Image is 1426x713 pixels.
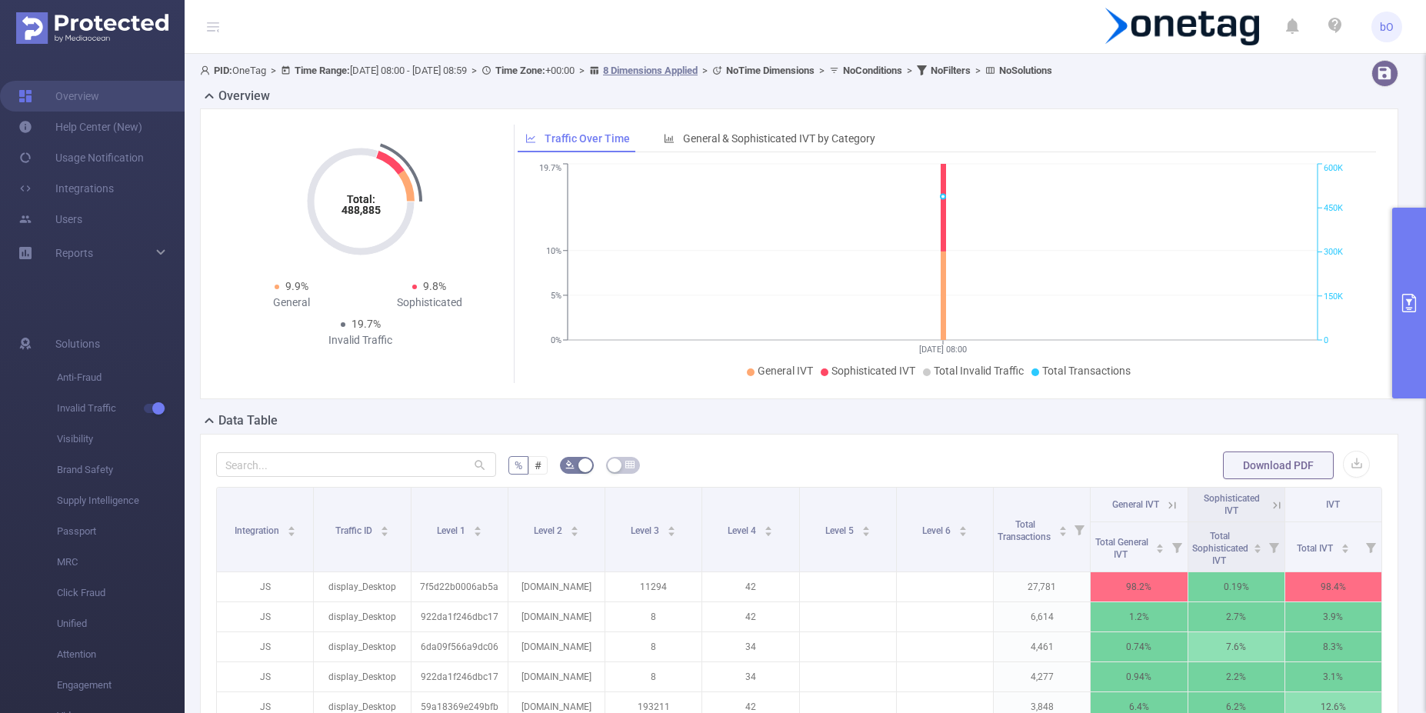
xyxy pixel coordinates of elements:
span: Total Transactions [1042,365,1131,377]
a: Help Center (New) [18,112,142,142]
p: 8 [605,602,701,631]
tspan: [DATE] 08:00 [919,345,967,355]
b: No Conditions [843,65,902,76]
div: Sort [380,524,389,533]
a: Reports [55,238,93,268]
u: 8 Dimensions Applied [603,65,698,76]
i: icon: caret-down [958,530,967,535]
span: Sophisticated IVT [831,365,915,377]
tspan: 488,885 [341,204,380,216]
span: Total Invalid Traffic [934,365,1024,377]
p: 6,614 [994,602,1090,631]
div: Sort [667,524,676,533]
p: 42 [702,572,798,601]
span: > [266,65,281,76]
span: Total Transactions [998,519,1053,542]
p: 27,781 [994,572,1090,601]
span: Traffic ID [335,525,375,536]
b: PID: [214,65,232,76]
span: Anti-Fraud [57,362,185,393]
span: Supply Intelligence [57,485,185,516]
i: icon: line-chart [525,133,536,144]
span: Passport [57,516,185,547]
div: Sort [1253,541,1262,551]
div: Sort [473,524,482,533]
p: [DOMAIN_NAME] [508,632,605,661]
p: 2.7% [1188,602,1284,631]
i: icon: table [625,460,635,469]
p: 11294 [605,572,701,601]
i: icon: caret-up [668,524,676,528]
p: 0.94% [1091,662,1187,691]
span: 9.9% [285,280,308,292]
p: 8.3% [1285,632,1381,661]
span: Level 6 [922,525,953,536]
h2: Overview [218,87,270,105]
p: 4,277 [994,662,1090,691]
span: OneTag [DATE] 08:00 - [DATE] 08:59 +00:00 [200,65,1052,76]
i: icon: caret-up [861,524,870,528]
a: Usage Notification [18,142,144,173]
p: 34 [702,662,798,691]
p: display_Desktop [314,572,410,601]
tspan: 150K [1324,292,1343,302]
span: Sophisticated IVT [1204,493,1260,516]
i: icon: caret-up [287,524,295,528]
p: display_Desktop [314,632,410,661]
span: IVT [1326,499,1340,510]
span: 19.7% [352,318,381,330]
p: 2.2% [1188,662,1284,691]
i: icon: caret-up [765,524,773,528]
span: Integration [235,525,282,536]
button: Download PDF [1223,451,1334,479]
p: JS [217,602,313,631]
i: icon: bg-colors [565,460,575,469]
i: icon: caret-down [1254,547,1262,551]
span: MRC [57,547,185,578]
div: Invalid Traffic [292,332,430,348]
span: > [698,65,712,76]
tspan: 0% [551,335,561,345]
b: No Solutions [999,65,1052,76]
h2: Data Table [218,411,278,430]
tspan: 19.7% [539,164,561,174]
div: Sort [958,524,968,533]
i: Filter menu [1166,522,1188,571]
i: icon: caret-up [473,524,481,528]
p: 0.74% [1091,632,1187,661]
tspan: 450K [1324,203,1343,213]
i: icon: caret-down [668,530,676,535]
span: Total General IVT [1095,537,1148,560]
span: 9.8% [423,280,446,292]
p: 7f5d22b0006ab5a [411,572,508,601]
p: 3.1% [1285,662,1381,691]
p: 42 [702,602,798,631]
tspan: 10% [546,246,561,256]
span: Level 2 [534,525,565,536]
p: display_Desktop [314,602,410,631]
i: Filter menu [1068,488,1090,571]
span: Invalid Traffic [57,393,185,424]
p: 3.9% [1285,602,1381,631]
p: 8 [605,662,701,691]
span: Traffic Over Time [545,132,630,145]
p: display_Desktop [314,662,410,691]
p: 7.6% [1188,632,1284,661]
i: Filter menu [1263,522,1284,571]
i: icon: caret-up [1254,541,1262,546]
span: General & Sophisticated IVT by Category [683,132,875,145]
a: Integrations [18,173,114,204]
p: JS [217,572,313,601]
i: icon: caret-up [1155,541,1164,546]
i: icon: caret-down [765,530,773,535]
span: Level 1 [437,525,468,536]
p: 34 [702,632,798,661]
input: Search... [216,452,496,477]
span: Unified [57,608,185,639]
span: Solutions [55,328,100,359]
div: Sort [287,524,296,533]
span: > [467,65,481,76]
span: General IVT [1112,499,1159,510]
p: [DOMAIN_NAME] [508,662,605,691]
i: icon: bar-chart [664,133,675,144]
